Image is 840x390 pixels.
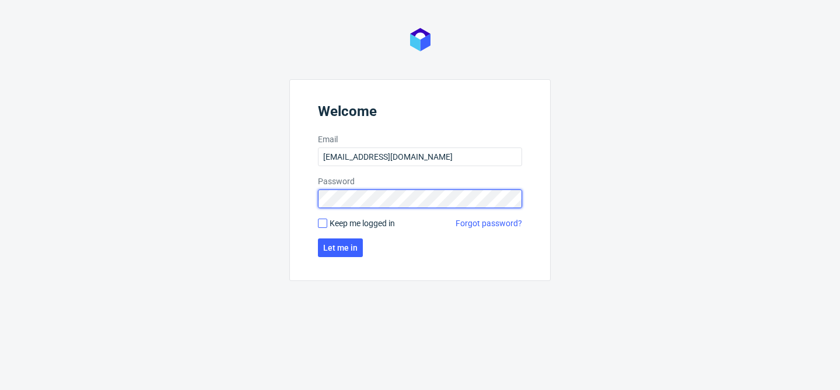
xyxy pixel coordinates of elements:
input: you@youremail.com [318,147,522,166]
span: Keep me logged in [330,217,395,229]
label: Email [318,133,522,145]
label: Password [318,175,522,187]
header: Welcome [318,103,522,124]
button: Let me in [318,238,363,257]
span: Let me in [323,244,358,252]
a: Forgot password? [456,217,522,229]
